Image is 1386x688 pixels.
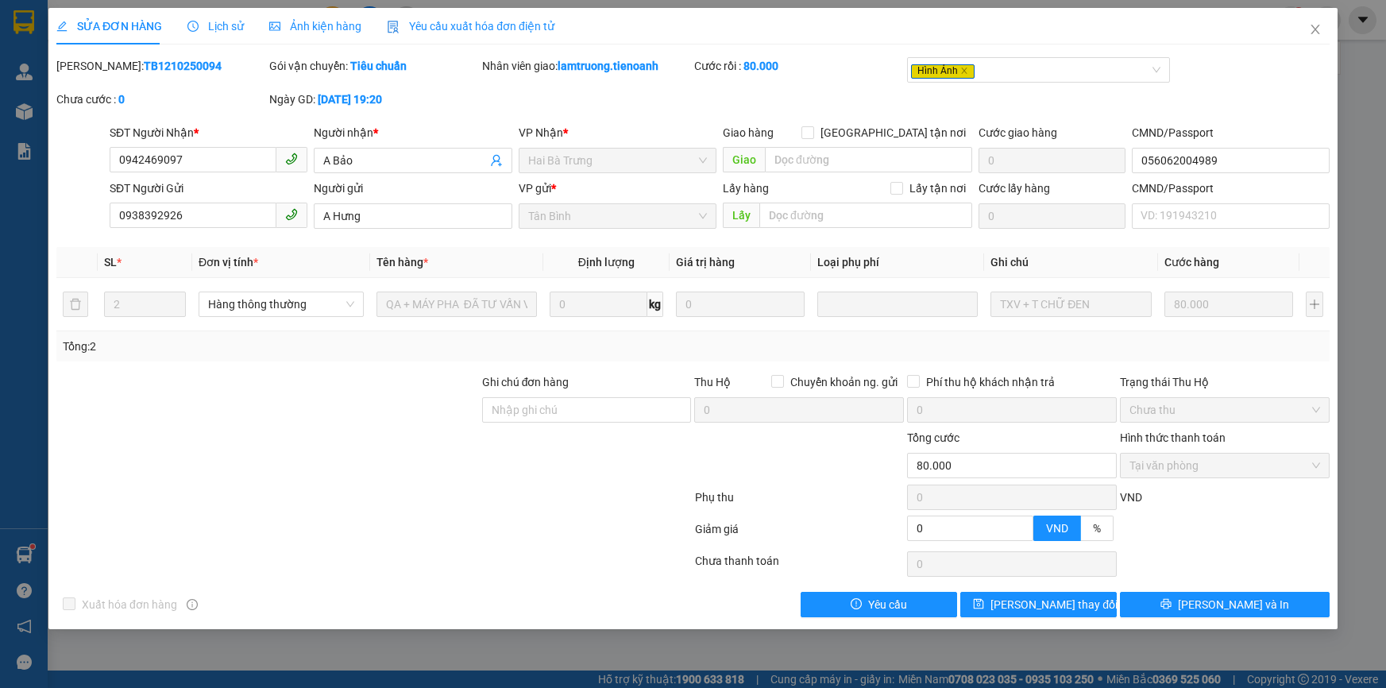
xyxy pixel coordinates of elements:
[285,208,298,221] span: phone
[1120,373,1330,391] div: Trạng thái Thu Hộ
[350,60,407,72] b: Tiêu chuẩn
[911,64,975,79] span: Hình Ảnh
[63,338,535,355] div: Tổng: 2
[1120,431,1226,444] label: Hình thức thanh toán
[903,180,972,197] span: Lấy tận nơi
[759,203,972,228] input: Dọc đường
[693,552,906,580] div: Chưa thanh toán
[960,67,968,75] span: close
[676,292,805,317] input: 0
[110,124,307,141] div: SĐT Người Nhận
[187,21,199,32] span: clock-circle
[376,292,537,317] input: VD: Bàn, Ghế
[990,292,1151,317] input: Ghi Chú
[960,592,1117,617] button: save[PERSON_NAME] thay đổi
[811,247,984,278] th: Loại phụ phí
[1164,292,1294,317] input: 0
[723,147,765,172] span: Giao
[482,397,692,423] input: Ghi chú đơn hàng
[56,20,162,33] span: SỬA ĐƠN HÀNG
[979,126,1057,139] label: Cước giao hàng
[1093,522,1101,535] span: %
[387,21,400,33] img: icon
[743,60,778,72] b: 80.000
[376,256,428,269] span: Tên hàng
[676,256,735,269] span: Giá trị hàng
[187,20,244,33] span: Lịch sử
[187,599,198,610] span: info-circle
[269,91,479,108] div: Ngày GD:
[723,126,774,139] span: Giao hàng
[1129,398,1320,422] span: Chưa thu
[920,373,1061,391] span: Phí thu hộ khách nhận trả
[482,376,569,388] label: Ghi chú đơn hàng
[56,21,68,32] span: edit
[56,91,266,108] div: Chưa cước :
[765,147,972,172] input: Dọc đường
[647,292,663,317] span: kg
[387,20,554,33] span: Yêu cầu xuất hóa đơn điện tử
[56,57,266,75] div: [PERSON_NAME]:
[63,292,88,317] button: delete
[1309,23,1322,36] span: close
[814,124,972,141] span: [GEOGRAPHIC_DATA] tận nơi
[801,592,957,617] button: exclamation-circleYêu cầu
[314,180,512,197] div: Người gửi
[269,20,361,33] span: Ảnh kiện hàng
[528,149,707,172] span: Hai Bà Trưng
[269,21,280,32] span: picture
[723,182,769,195] span: Lấy hàng
[851,598,862,611] span: exclamation-circle
[208,292,354,316] span: Hàng thông thường
[979,148,1125,173] input: Cước giao hàng
[528,204,707,228] span: Tân Bình
[1120,491,1142,504] span: VND
[979,182,1050,195] label: Cước lấy hàng
[984,247,1157,278] th: Ghi chú
[1160,598,1172,611] span: printer
[1132,124,1330,141] div: CMND/Passport
[1306,292,1323,317] button: plus
[693,489,906,516] div: Phụ thu
[75,596,183,613] span: Xuất hóa đơn hàng
[318,93,382,106] b: [DATE] 19:20
[519,126,563,139] span: VP Nhận
[694,376,731,388] span: Thu Hộ
[490,154,503,167] span: user-add
[868,596,907,613] span: Yêu cầu
[558,60,658,72] b: lamtruong.tienoanh
[907,431,959,444] span: Tổng cước
[1129,454,1320,477] span: Tại văn phòng
[979,203,1125,229] input: Cước lấy hàng
[519,180,716,197] div: VP gửi
[578,256,635,269] span: Định lượng
[285,153,298,165] span: phone
[1046,522,1068,535] span: VND
[1164,256,1219,269] span: Cước hàng
[1120,592,1330,617] button: printer[PERSON_NAME] và In
[990,596,1118,613] span: [PERSON_NAME] thay đổi
[973,598,984,611] span: save
[118,93,125,106] b: 0
[199,256,258,269] span: Đơn vị tính
[1132,180,1330,197] div: CMND/Passport
[693,520,906,548] div: Giảm giá
[694,57,904,75] div: Cước rồi :
[110,180,307,197] div: SĐT Người Gửi
[1178,596,1289,613] span: [PERSON_NAME] và In
[144,60,222,72] b: TB1210250094
[269,57,479,75] div: Gói vận chuyển:
[482,57,692,75] div: Nhân viên giao:
[723,203,759,228] span: Lấy
[104,256,117,269] span: SL
[784,373,904,391] span: Chuyển khoản ng. gửi
[1293,8,1338,52] button: Close
[314,124,512,141] div: Người nhận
